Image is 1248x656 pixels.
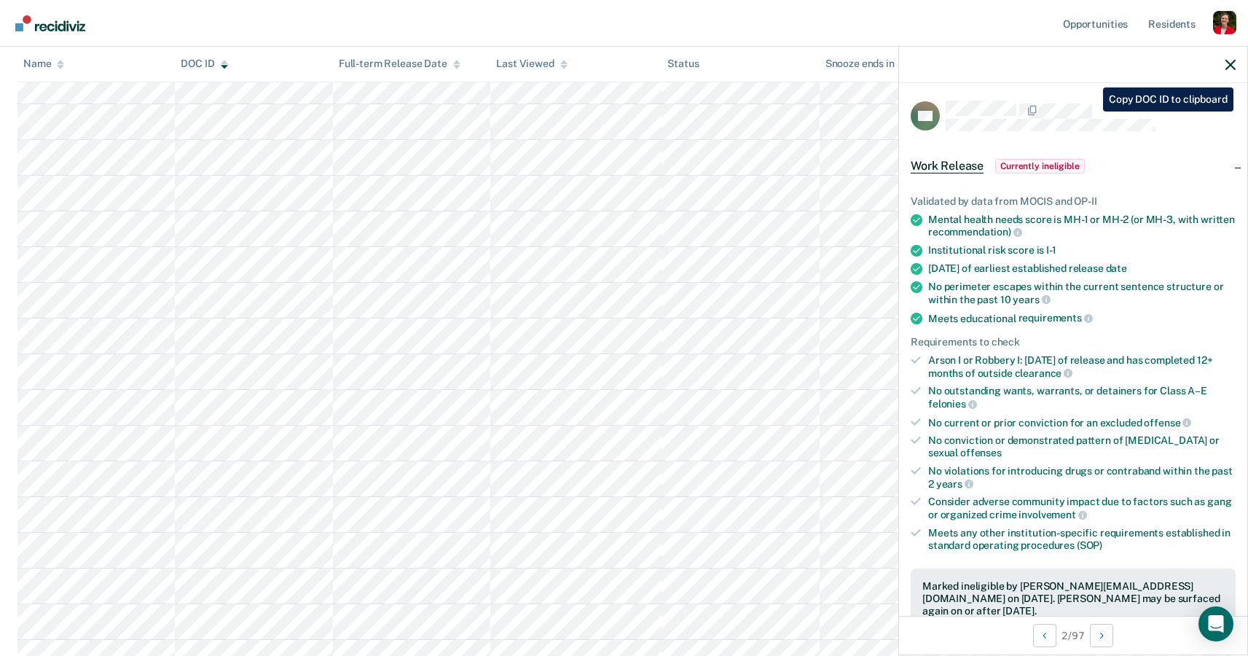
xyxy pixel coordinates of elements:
[1213,11,1236,34] button: Profile dropdown button
[899,143,1247,190] div: Work ReleaseCurrently ineligible
[1090,624,1113,647] button: Next Opportunity
[1019,312,1093,324] span: requirements
[1019,509,1086,520] span: involvement
[911,159,984,173] span: Work Release
[825,58,908,71] div: Snooze ends in
[1198,606,1233,641] div: Open Intercom Messenger
[928,214,1236,238] div: Mental health needs score is MH-1 or MH-2 (or MH-3, with written
[928,281,1236,305] div: No perimeter escapes within the current sentence structure or within the past 10
[936,478,973,490] span: years
[928,465,1236,490] div: No violations for introducing drugs or contraband within the past 2
[928,434,1236,459] div: No conviction or demonstrated pattern of [MEDICAL_DATA] or sexual
[15,15,85,31] img: Recidiviz
[899,616,1247,655] div: 2 / 97
[928,244,1236,257] div: Institutional risk score is
[995,159,1085,173] span: Currently ineligible
[1144,417,1191,429] span: offense
[928,527,1236,552] div: Meets any other institution-specific requirements established in standard operating procedures
[928,398,977,410] span: felonies
[496,58,567,71] div: Last Viewed
[928,354,1236,379] div: Arson I or Robbery I: [DATE] of release and has completed 12+ months of outside
[667,58,699,71] div: Status
[339,58,460,71] div: Full-term Release Date
[1077,539,1102,551] span: (SOP)
[928,385,1236,410] div: No outstanding wants, warrants, or detainers for Class A–E
[23,58,64,71] div: Name
[1106,262,1127,274] span: date
[1015,367,1073,379] span: clearance
[928,312,1236,325] div: Meets educational
[928,496,1236,520] div: Consider adverse community impact due to factors such as gang or organized crime
[1033,624,1056,647] button: Previous Opportunity
[928,416,1236,429] div: No current or prior conviction for an excluded
[181,58,227,71] div: DOC ID
[911,336,1236,348] div: Requirements to check
[911,195,1236,208] div: Validated by data from MOCIS and OP-II
[922,580,1224,617] div: Marked ineligible by [PERSON_NAME][EMAIL_ADDRESS][DOMAIN_NAME] on [DATE]. [PERSON_NAME] may be su...
[928,262,1236,275] div: [DATE] of earliest established release
[1046,244,1056,256] span: I-1
[1013,294,1050,305] span: years
[928,226,1022,238] span: recommendation)
[960,447,1002,458] span: offenses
